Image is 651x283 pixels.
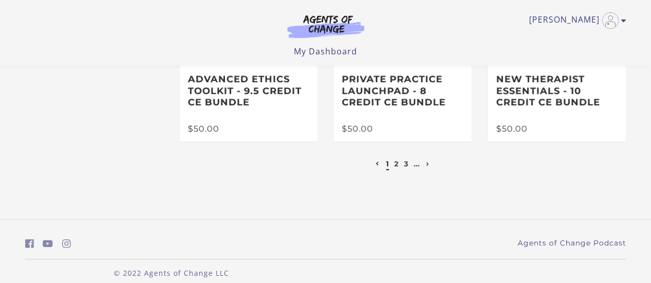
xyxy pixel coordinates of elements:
i: https://www.youtube.com/c/AgentsofChangeTestPrepbyMeaganMitchell (Open in a new window) [43,239,53,249]
i: https://www.facebook.com/groups/aswbtestprep (Open in a new window) [25,239,34,249]
div: $50.00 [342,125,463,133]
a: My Dashboard [294,46,357,57]
a: https://www.youtube.com/c/AgentsofChangeTestPrepbyMeaganMitchell (Open in a new window) [43,236,53,251]
a: https://www.instagram.com/agentsofchangeprep/ (Open in a new window) [62,236,71,251]
h3: Private Practice Launchpad - 8 Credit CE Bundle [342,73,463,108]
h3: Advanced Ethics Toolkit - 9.5 Credit CE Bundle [188,73,309,108]
div: $50.00 [496,125,618,133]
a: Next page [424,159,432,168]
h3: New Therapist Essentials - 10 Credit CE Bundle [496,73,618,108]
a: https://www.facebook.com/groups/aswbtestprep (Open in a new window) [25,236,34,251]
p: © 2022 Agents of Change LLC [25,268,318,278]
a: … [414,159,420,168]
a: 3 [404,159,409,168]
a: 2 [394,159,399,168]
img: Agents of Change Logo [276,14,375,38]
div: $50.00 [188,125,309,133]
i: https://www.instagram.com/agentsofchangeprep/ (Open in a new window) [62,239,71,249]
a: Agents of Change Podcast [518,238,626,249]
a: Toggle menu [529,12,621,29]
a: 1 [386,159,389,168]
